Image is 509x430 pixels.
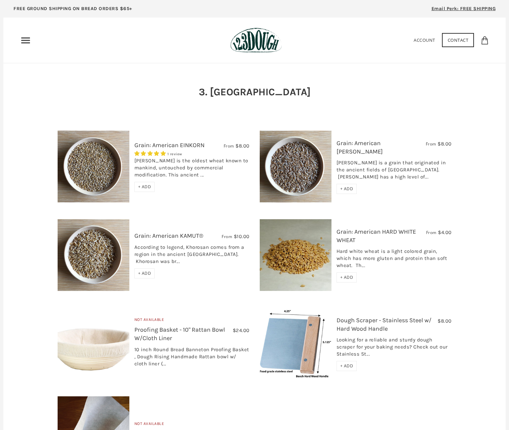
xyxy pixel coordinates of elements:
[426,230,437,235] span: From
[134,244,250,268] div: According to legend, Khorosan comes from a region in the ancient [GEOGRAPHIC_DATA]. Khorosan was ...
[260,131,331,202] img: Grain: American EMMER
[337,336,452,361] div: Looking for a reliable and sturdy dough scraper for your baking needs? Check out our Stainless St...
[337,272,357,283] div: + ADD
[167,152,182,156] span: 1 review
[235,143,250,149] span: $8.00
[134,317,250,326] div: Not Available
[13,5,132,12] p: FREE GROUND SHIPPING ON BREAD ORDERS $65+
[438,318,452,324] span: $8.00
[134,346,250,371] div: 10 inch Round Bread Banneton Proofing Basket , Dough Rising Handmade Rattan bowl w/ cloth liner (...
[134,151,167,157] span: 5.00 stars
[337,139,383,155] a: Grain: American [PERSON_NAME]
[340,363,353,369] span: + ADD
[134,157,250,182] div: [PERSON_NAME] is the oldest wheat known to mankind, untouched by commercial modification. This an...
[230,28,282,53] img: 123Dough Bakery
[138,184,151,190] span: + ADD
[134,141,204,149] a: Grain: American EINKORN
[442,33,474,47] a: Contact
[337,184,357,194] div: + ADD
[138,270,151,276] span: + ADD
[3,3,142,18] a: FREE GROUND SHIPPING ON BREAD ORDERS $65+
[234,233,250,239] span: $10.00
[134,182,155,192] div: + ADD
[260,219,331,291] img: Grain: American HARD WHITE WHEAT
[58,131,129,202] img: Grain: American EINKORN
[340,274,353,280] span: + ADD
[337,228,416,244] a: Grain: American HARD WHITE WHEAT
[222,234,232,239] span: From
[134,268,155,278] div: + ADD
[134,326,225,342] a: Proofing Basket - 10" Rattan Bowl W/Cloth Liner
[340,186,353,192] span: + ADD
[337,317,432,332] a: Dough Scraper - Stainless Steel w/ Hard Wood Handle
[20,35,31,46] nav: Primary
[421,3,506,18] a: Email Perk: FREE SHIPPING
[58,308,129,379] img: Proofing Basket - 10" Rattan Bowl W/Cloth Liner
[199,85,311,99] h2: 3. [GEOGRAPHIC_DATA]
[134,232,203,239] a: Grain: American KAMUT®
[337,159,452,184] div: [PERSON_NAME] is a grain that originated in the ancient fields of [GEOGRAPHIC_DATA]. [PERSON_NAME...
[337,248,452,272] div: Hard white wheat is a light colored grain, which has more gluten and protein than soft wheat. Th...
[58,219,129,291] img: Grain: American KAMUT®
[337,361,357,371] div: + ADD
[426,141,436,147] span: From
[414,37,435,43] a: Account
[233,327,250,333] span: $24.00
[260,308,331,379] img: Dough Scraper - Stainless Steel w/ Hard Wood Handle
[438,229,452,235] span: $4.00
[438,141,452,147] span: $8.00
[224,143,234,149] span: From
[134,421,250,430] div: Not Available
[432,6,496,11] span: Email Perk: FREE SHIPPING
